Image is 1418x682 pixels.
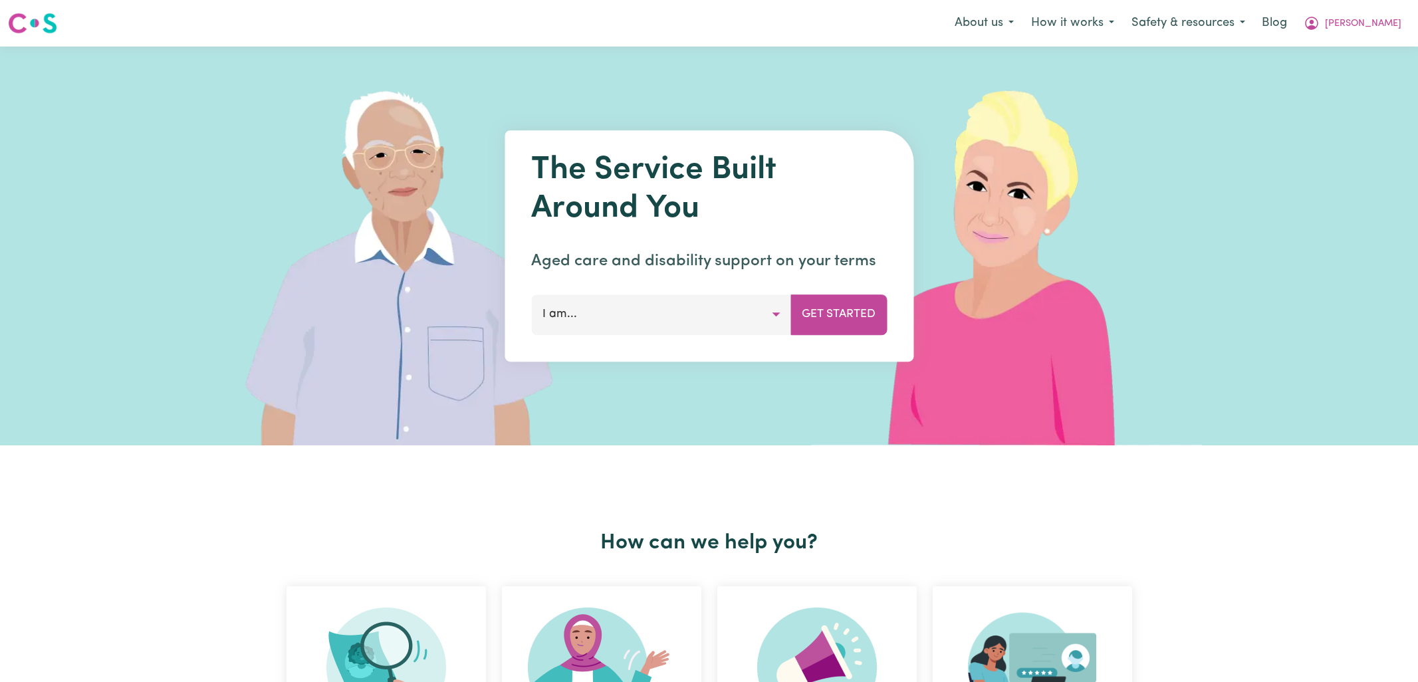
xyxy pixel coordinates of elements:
button: I am... [531,294,791,334]
button: Safety & resources [1123,9,1254,37]
p: Aged care and disability support on your terms [531,249,887,273]
a: Blog [1254,9,1295,38]
span: [PERSON_NAME] [1325,17,1401,31]
h2: How can we help you? [279,530,1140,556]
button: Get Started [790,294,887,334]
button: My Account [1295,9,1410,37]
img: Careseekers logo [8,11,57,35]
h1: The Service Built Around You [531,152,887,228]
button: How it works [1022,9,1123,37]
button: About us [946,9,1022,37]
a: Careseekers logo [8,8,57,39]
